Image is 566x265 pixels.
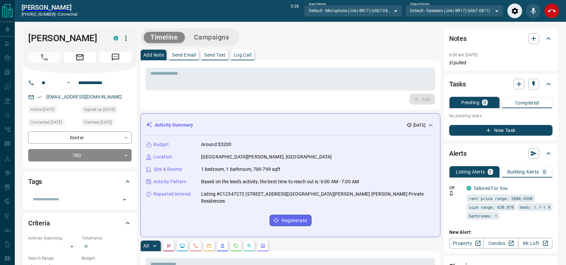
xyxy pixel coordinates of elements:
[449,191,454,196] svg: Push Notification Only
[406,5,503,16] div: Default - Speakers (JieLi BR17) (e5b7:0811)
[28,174,132,190] div: Tags
[187,32,236,43] button: Campaigns
[28,176,42,187] h2: Tags
[449,33,467,44] h2: Notes
[166,243,172,249] svg: Notes
[144,32,185,43] button: Timeline
[544,3,559,18] div: End Call
[543,170,546,174] p: 0
[449,53,478,57] p: 6:50 am [DATE]
[28,131,132,144] div: Renter
[64,52,96,63] span: Email
[120,195,129,204] button: Open
[507,3,522,18] div: Audio Settings
[449,125,553,136] button: New Task
[153,141,169,148] p: Budget
[82,255,132,261] p: Budget:
[304,5,402,16] div: Default - Microphone (JieLi BR17) (e5b7:0811)
[456,170,485,174] p: Listing Alerts
[82,119,132,128] div: Sun Aug 17 2025
[153,153,172,160] p: Location
[58,12,78,17] span: connected
[64,79,73,87] button: Open
[146,119,435,131] div: Activity Summary[DATE]
[449,145,553,161] div: Alerts
[201,178,359,185] p: Based on the lead's activity, the best time to reach out is: 6:00 AM - 7:00 AM
[153,178,186,185] p: Activity Pattern
[201,141,232,148] p: Around $3200
[201,166,281,173] p: 1 bedroom, 1 bathroom, 700-799 sqft
[28,255,78,261] p: Search Range:
[153,166,182,173] p: Size & Rooms
[28,106,78,115] div: Sun Aug 17 2025
[234,53,251,57] p: Log Call
[233,243,239,249] svg: Requests
[21,3,78,11] a: [PERSON_NAME]
[469,212,497,219] span: bathrooms: 1
[309,2,326,6] label: Input Device
[449,30,553,47] div: Notes
[82,235,132,241] p: Timeframe:
[449,59,553,66] p: zl pulled
[28,218,50,228] h2: Criteria
[201,153,332,160] p: [GEOGRAPHIC_DATA][PERSON_NAME], [GEOGRAPHIC_DATA]
[204,53,226,57] p: Send Text
[467,186,471,191] div: condos.ca
[31,119,62,126] span: Contacted [DATE]
[469,195,532,202] span: rent price range: 2880,3520
[526,3,541,18] div: Mute
[449,76,553,92] div: Tasks
[206,243,212,249] svg: Emails
[46,94,122,100] a: [EMAIL_ADDRESS][DOMAIN_NAME]
[155,122,193,129] p: Activity Summary
[469,204,514,210] span: size range: 630,878
[84,106,115,113] span: Signed up [DATE]
[172,53,196,57] p: Send Email
[31,106,54,113] span: Active [DATE]
[247,243,252,249] svg: Opportunities
[180,243,185,249] svg: Lead Browsing Activity
[489,170,492,174] p: 1
[143,244,149,248] p: All
[449,229,553,236] p: New Alert:
[193,243,198,249] svg: Calls
[449,148,467,159] h2: Alerts
[518,238,553,249] a: Mr.Loft
[260,243,266,249] svg: Agent Actions
[507,170,539,174] p: Building Alerts
[449,238,484,249] a: Property
[291,3,299,18] p: 0:28
[483,238,518,249] a: Condos
[461,100,479,105] p: Pending
[99,52,132,63] span: Message
[515,101,539,105] p: Completed
[220,243,225,249] svg: Listing Alerts
[84,119,112,126] span: Claimed [DATE]
[449,111,553,121] p: No pending tasks
[28,149,132,161] div: TBD
[473,186,508,191] a: Tailored For You
[28,52,60,63] span: Call
[520,204,550,210] span: beds: 1.1-1.9
[410,2,429,6] label: Output Device
[153,191,191,198] p: Repeated Interest
[201,191,435,205] p: Listing #C12347272 [STREET_ADDRESS][GEOGRAPHIC_DATA][PERSON_NAME] [PERSON_NAME] Private Residences
[28,215,132,231] div: Criteria
[28,235,78,241] p: Actively Searching:
[28,119,78,128] div: Sun Aug 17 2025
[449,185,463,191] p: Off
[449,79,466,89] h2: Tasks
[413,122,425,128] p: [DATE]
[21,11,78,17] p: [PHONE_NUMBER] -
[37,95,42,100] svg: Email Verified
[483,100,486,105] p: 0
[82,106,132,115] div: Sun Aug 17 2025
[143,53,164,57] p: Add Note
[113,36,118,41] div: condos.ca
[270,215,312,226] button: Regenerate
[28,33,103,44] h1: [PERSON_NAME]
